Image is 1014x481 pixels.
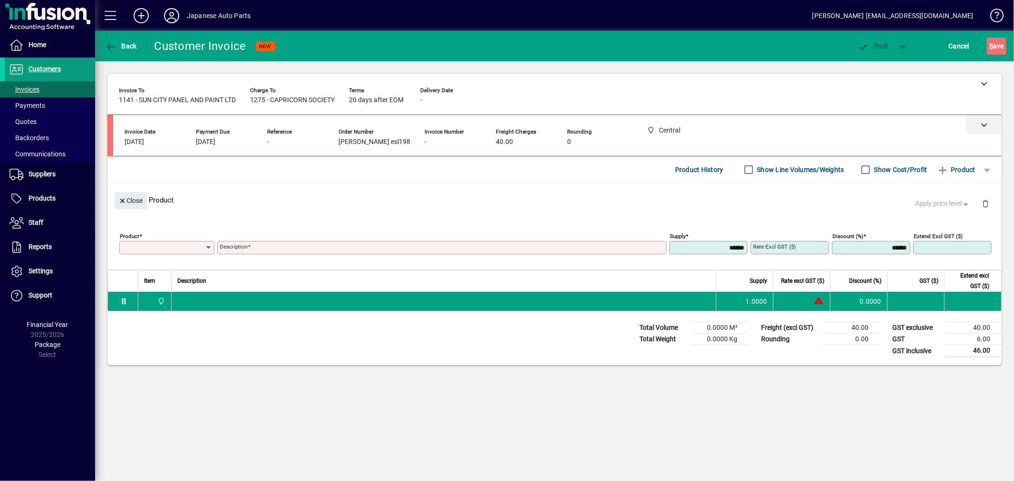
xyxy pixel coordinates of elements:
[567,138,571,146] span: 0
[753,243,796,250] mat-label: Rate excl GST ($)
[945,322,1002,334] td: 40.00
[27,321,68,328] span: Financial Year
[781,276,824,286] span: Rate excl GST ($)
[29,41,46,48] span: Home
[750,276,767,286] span: Supply
[5,187,95,211] a: Products
[675,162,724,177] span: Product History
[919,276,938,286] span: GST ($)
[155,296,166,307] span: Central
[29,243,52,250] span: Reports
[29,267,53,275] span: Settings
[29,65,61,73] span: Customers
[115,192,147,209] button: Close
[5,284,95,308] a: Support
[945,334,1002,345] td: 6.00
[812,8,974,23] div: [PERSON_NAME] [EMAIL_ADDRESS][DOMAIN_NAME]
[888,334,945,345] td: GST
[912,195,975,212] button: Apply price level
[35,341,60,348] span: Package
[220,243,248,250] mat-label: Description
[974,192,997,215] button: Delete
[692,322,749,334] td: 0.0000 M³
[29,170,56,178] span: Suppliers
[144,276,155,286] span: Item
[10,150,66,158] span: Communications
[888,322,945,334] td: GST exclusive
[260,43,271,49] span: NEW
[916,199,971,209] span: Apply price level
[29,219,43,226] span: Staff
[983,2,1002,33] a: Knowledge Base
[692,334,749,345] td: 0.0000 Kg
[950,270,989,291] span: Extend excl GST ($)
[126,7,156,24] button: Add
[125,138,144,146] span: [DATE]
[420,96,422,104] span: -
[425,138,426,146] span: -
[496,138,513,146] span: 40.00
[118,193,143,209] span: Close
[5,260,95,283] a: Settings
[177,276,206,286] span: Description
[888,345,945,357] td: GST inclusive
[112,196,149,204] app-page-header-button: Close
[746,297,768,306] span: 1.0000
[823,334,880,345] td: 0.00
[987,38,1006,55] button: Save
[945,345,1002,357] td: 46.00
[874,42,879,50] span: P
[250,96,335,104] span: 1275 - CAPRICORN SOCIETY
[5,146,95,162] a: Communications
[107,183,1002,217] div: Product
[187,8,251,23] div: Japanese Auto Parts
[10,102,45,109] span: Payments
[671,161,727,178] button: Product History
[949,38,970,54] span: Cancel
[5,33,95,57] a: Home
[5,130,95,146] a: Backorders
[10,134,49,142] span: Backorders
[5,114,95,130] a: Quotes
[29,194,56,202] span: Products
[755,165,844,174] label: Show Line Volumes/Weights
[989,38,1004,54] span: ave
[29,291,52,299] span: Support
[5,97,95,114] a: Payments
[95,38,147,55] app-page-header-button: Back
[349,96,404,104] span: 20 days after EOM
[853,38,893,55] button: Post
[10,86,39,93] span: Invoices
[103,38,139,55] button: Back
[756,322,823,334] td: Freight (excl GST)
[155,38,246,54] div: Customer Invoice
[823,322,880,334] td: 40.00
[914,233,963,240] mat-label: Extend excl GST ($)
[635,322,692,334] td: Total Volume
[670,233,686,240] mat-label: Supply
[10,118,37,125] span: Quotes
[858,42,888,50] span: ost
[120,233,139,240] mat-label: Product
[196,138,215,146] span: [DATE]
[872,165,927,174] label: Show Cost/Profit
[974,199,997,208] app-page-header-button: Delete
[267,138,269,146] span: -
[635,334,692,345] td: Total Weight
[156,7,187,24] button: Profile
[5,235,95,259] a: Reports
[105,42,137,50] span: Back
[756,334,823,345] td: Rounding
[5,81,95,97] a: Invoices
[832,233,863,240] mat-label: Discount (%)
[5,163,95,186] a: Suppliers
[338,138,410,146] span: [PERSON_NAME] esl198
[830,292,887,311] td: 0.0000
[989,42,993,50] span: S
[119,96,236,104] span: 1141 - SUN CITY PANEL AND PAINT LTD
[946,38,972,55] button: Cancel
[849,276,881,286] span: Discount (%)
[5,211,95,235] a: Staff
